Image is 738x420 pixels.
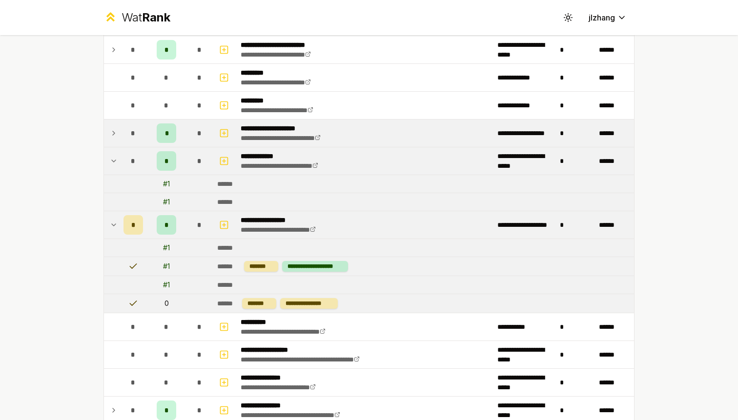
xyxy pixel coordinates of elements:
[163,197,170,207] div: # 1
[147,294,186,313] td: 0
[163,179,170,189] div: # 1
[589,12,615,23] span: jlzhang
[581,9,635,26] button: jlzhang
[163,243,170,253] div: # 1
[163,261,170,271] div: # 1
[103,10,170,25] a: WatRank
[122,10,170,25] div: Wat
[163,280,170,290] div: # 1
[142,10,170,24] span: Rank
